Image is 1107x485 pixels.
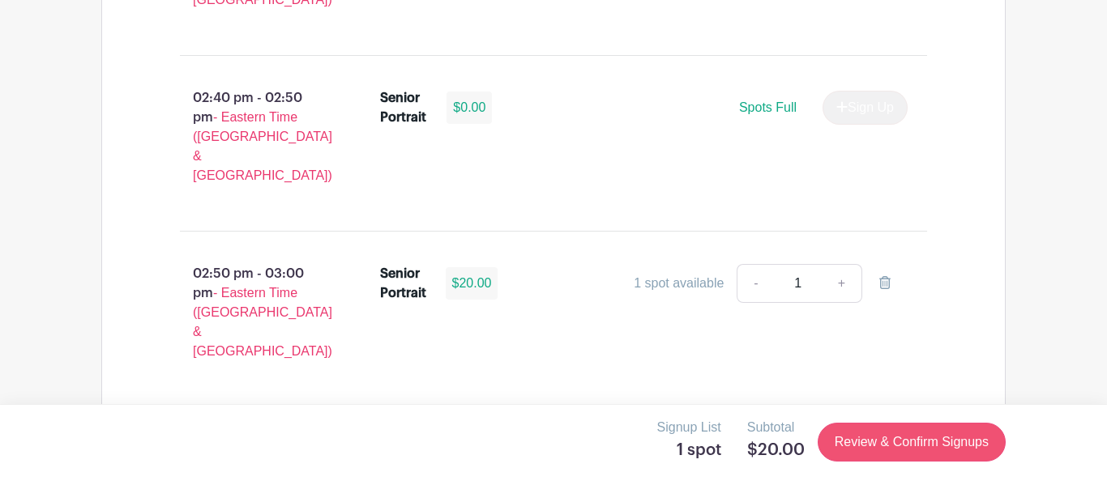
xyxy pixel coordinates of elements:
[446,267,498,300] div: $20.00
[657,418,721,437] p: Signup List
[154,257,354,368] p: 02:50 pm - 03:00 pm
[447,91,492,124] div: $0.00
[747,440,805,460] h5: $20.00
[818,423,1006,462] a: Review & Confirm Signups
[634,274,724,293] div: 1 spot available
[822,264,862,303] a: +
[657,440,721,460] h5: 1 spot
[193,110,332,182] span: - Eastern Time ([GEOGRAPHIC_DATA] & [GEOGRAPHIC_DATA])
[380,88,428,127] div: Senior Portrait
[737,264,774,303] a: -
[193,286,332,358] span: - Eastern Time ([GEOGRAPHIC_DATA] & [GEOGRAPHIC_DATA])
[747,418,805,437] p: Subtotal
[154,82,354,192] p: 02:40 pm - 02:50 pm
[739,100,797,114] span: Spots Full
[380,264,426,303] div: Senior Portrait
